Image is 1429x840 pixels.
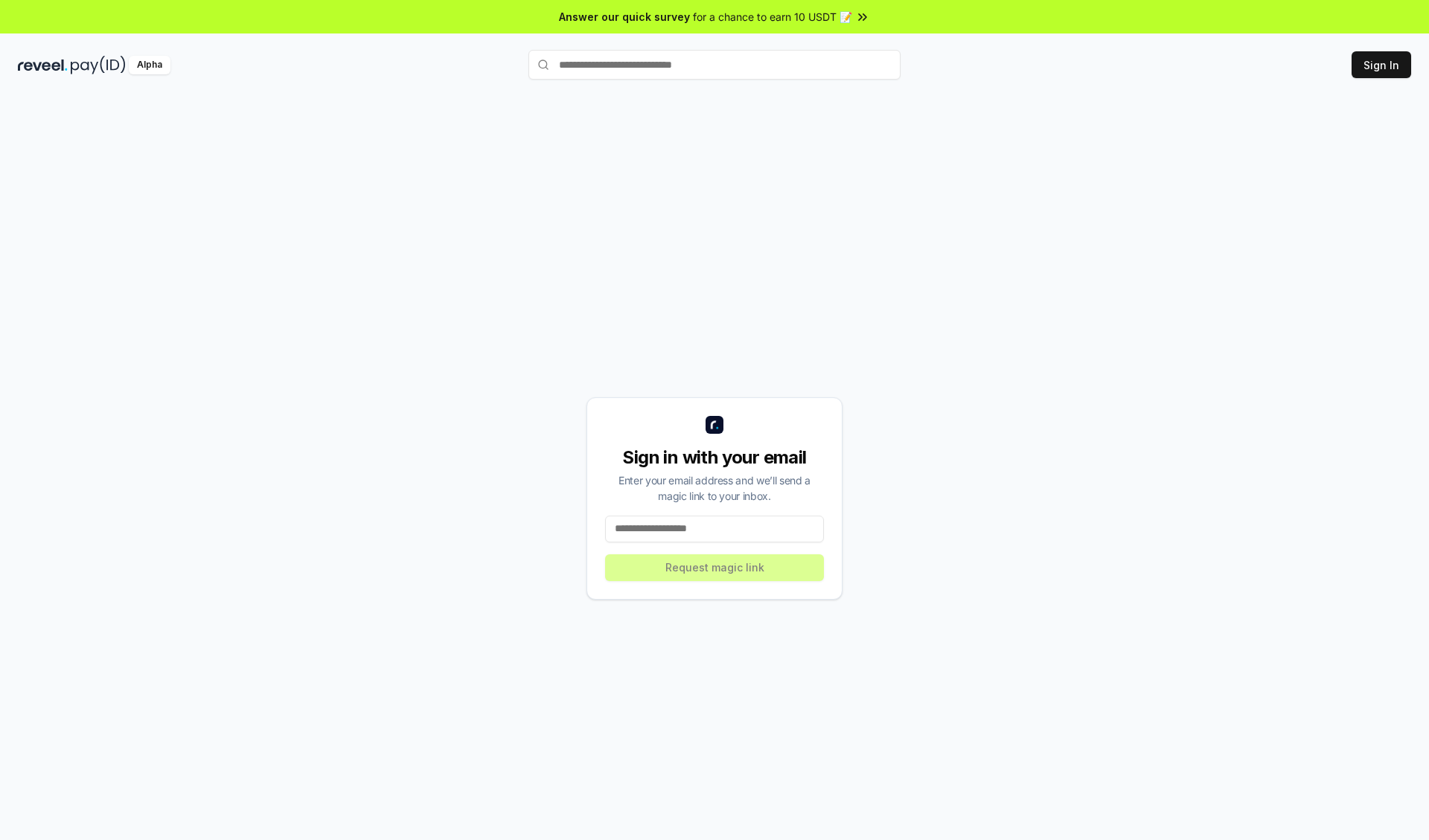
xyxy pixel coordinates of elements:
div: Alpha [129,56,170,74]
button: Sign In [1352,51,1411,78]
span: Answer our quick survey [559,9,690,25]
div: Enter your email address and we’ll send a magic link to your inbox. [605,472,824,504]
img: pay_id [71,56,126,74]
img: reveel_dark [18,56,68,74]
img: logo_small [706,416,723,434]
span: for a chance to earn 10 USDT 📝 [693,9,852,25]
div: Sign in with your email [605,446,824,469]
